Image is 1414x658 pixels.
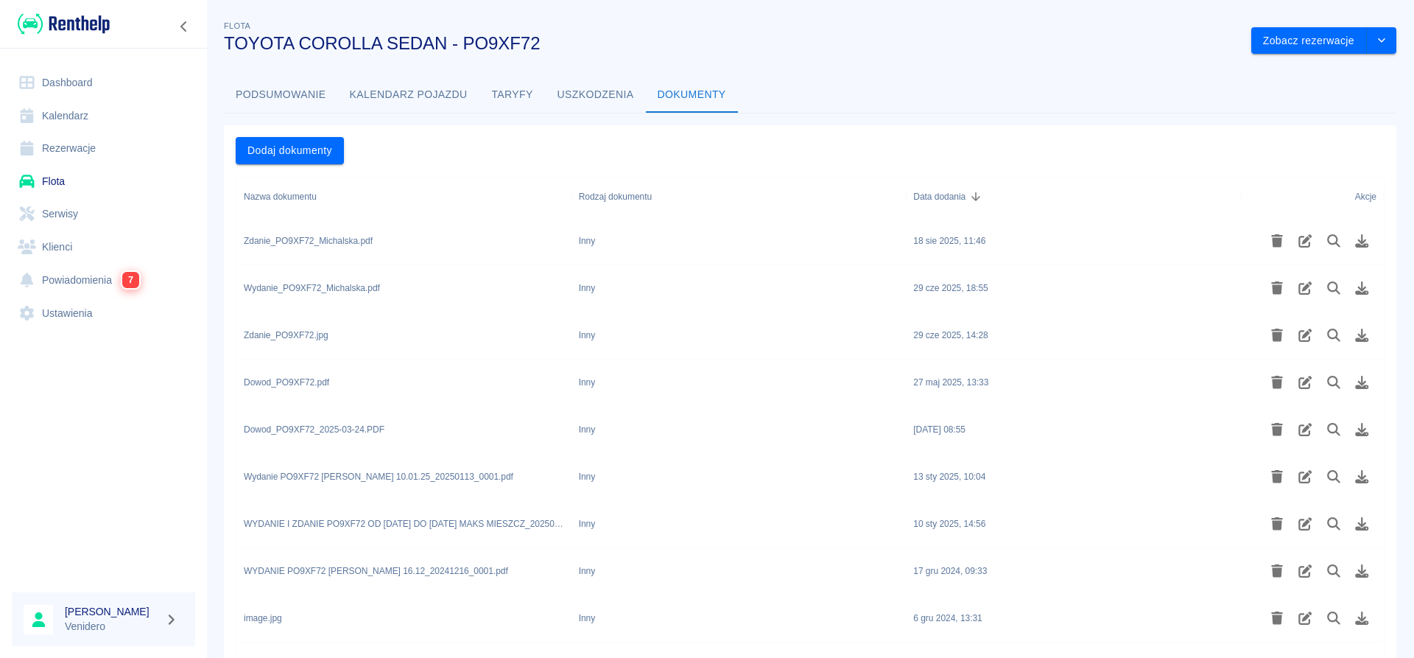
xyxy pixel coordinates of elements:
[913,281,988,295] div: 29 cze 2025, 18:55
[1320,511,1348,536] button: Podgląd pliku
[1263,417,1292,442] button: Usuń plik
[236,137,344,164] button: Dodaj dokumenty
[1291,606,1320,631] button: Edytuj rodzaj dokumentu
[12,263,195,297] a: Powiadomienia7
[1263,606,1292,631] button: Usuń plik
[12,197,195,231] a: Serwisy
[646,77,738,113] button: Dokumenty
[579,564,596,578] div: Inny
[579,281,596,295] div: Inny
[579,176,652,217] div: Rodzaj dokumentu
[1263,323,1292,348] button: Usuń plik
[913,612,982,625] div: 6 gru 2024, 13:31
[244,612,282,625] div: image.jpg
[1291,559,1320,584] button: Edytuj rodzaj dokumentu
[12,132,195,165] a: Rezerwacje
[579,612,596,625] div: Inny
[1348,323,1376,348] button: Pobierz plik
[913,376,988,389] div: 27 maj 2025, 13:33
[1320,606,1348,631] button: Podgląd pliku
[122,272,139,288] span: 7
[236,176,571,217] div: Nazwa dokumentu
[1348,228,1376,253] button: Pobierz plik
[1320,464,1348,489] button: Podgląd pliku
[1263,228,1292,253] button: Usuń plik
[1291,323,1320,348] button: Edytuj rodzaj dokumentu
[244,564,508,578] div: WYDANIE PO9XF72 MAKSYMILIAN MIESZCZAK 16.12_20241216_0001.pdf
[965,186,986,207] button: Sort
[1291,417,1320,442] button: Edytuj rodzaj dokumentu
[18,12,110,36] img: Renthelp logo
[913,564,987,578] div: 17 gru 2024, 09:33
[546,77,646,113] button: Uszkodzenia
[1263,276,1292,301] button: Usuń plik
[1348,464,1376,489] button: Pobierz plik
[1263,370,1292,395] button: Usuń plik
[913,517,985,531] div: 10 sty 2025, 14:56
[1348,417,1376,442] button: Pobierz plik
[1241,176,1384,217] div: Akcje
[244,281,380,295] div: Wydanie_PO9XF72_Michalska.pdf
[1291,464,1320,489] button: Edytuj rodzaj dokumentu
[244,176,317,217] div: Nazwa dokumentu
[1355,176,1376,217] div: Akcje
[244,517,564,531] div: WYDANIE I ZDANIE PO9XF72 OD 16.12.24 DO 10.01.25 MAKS MIESZCZ_20250110_0001.pdf
[1291,370,1320,395] button: Edytuj rodzaj dokumentu
[913,423,965,436] div: 24 mar 2025, 08:55
[913,234,985,248] div: 18 sie 2025, 11:46
[12,99,195,133] a: Kalendarz
[1320,323,1348,348] button: Podgląd pliku
[1291,228,1320,253] button: Edytuj rodzaj dokumentu
[1251,27,1367,55] button: Zobacz rezerwacje
[1348,370,1376,395] button: Pobierz plik
[1348,559,1376,584] button: Pobierz plik
[579,423,596,436] div: Inny
[1320,370,1348,395] button: Podgląd pliku
[244,329,328,342] div: Zdanie_PO9XF72.jpg
[12,12,110,36] a: Renthelp logo
[1320,417,1348,442] button: Podgląd pliku
[1263,511,1292,536] button: Usuń plik
[1348,511,1376,536] button: Pobierz plik
[1348,606,1376,631] button: Pobierz plik
[906,176,1241,217] div: Data dodania
[1367,27,1396,55] button: drop-down
[1291,276,1320,301] button: Edytuj rodzaj dokumentu
[244,376,329,389] div: Dowod_PO9XF72.pdf
[1320,228,1348,253] button: Podgląd pliku
[1263,559,1292,584] button: Usuń plik
[338,77,479,113] button: Kalendarz pojazdu
[1320,559,1348,584] button: Podgląd pliku
[244,423,384,436] div: Dowod_PO9XF72_2025-03-24.PDF
[579,329,596,342] div: Inny
[1320,276,1348,301] button: Podgląd pliku
[1348,276,1376,301] button: Pobierz plik
[12,165,195,198] a: Flota
[173,17,195,36] button: Zwiń nawigację
[65,604,159,619] h6: [PERSON_NAME]
[12,231,195,264] a: Klienci
[579,470,596,483] div: Inny
[913,176,965,217] div: Data dodania
[579,376,596,389] div: Inny
[571,176,907,217] div: Rodzaj dokumentu
[224,77,338,113] button: Podsumowanie
[12,66,195,99] a: Dashboard
[65,619,159,634] p: Venidero
[224,33,1239,54] h3: TOYOTA COROLLA SEDAN - PO9XF72
[244,470,513,483] div: Wydanie PO9XF72 Dariusz Średniawa 10.01.25_20250113_0001.pdf
[12,297,195,330] a: Ustawienia
[1263,464,1292,489] button: Usuń plik
[224,21,250,30] span: Flota
[579,517,596,531] div: Inny
[1291,511,1320,536] button: Edytuj rodzaj dokumentu
[579,234,596,248] div: Inny
[913,470,985,483] div: 13 sty 2025, 10:04
[913,329,988,342] div: 29 cze 2025, 14:28
[479,77,546,113] button: Taryfy
[244,234,373,248] div: Zdanie_PO9XF72_Michalska.pdf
